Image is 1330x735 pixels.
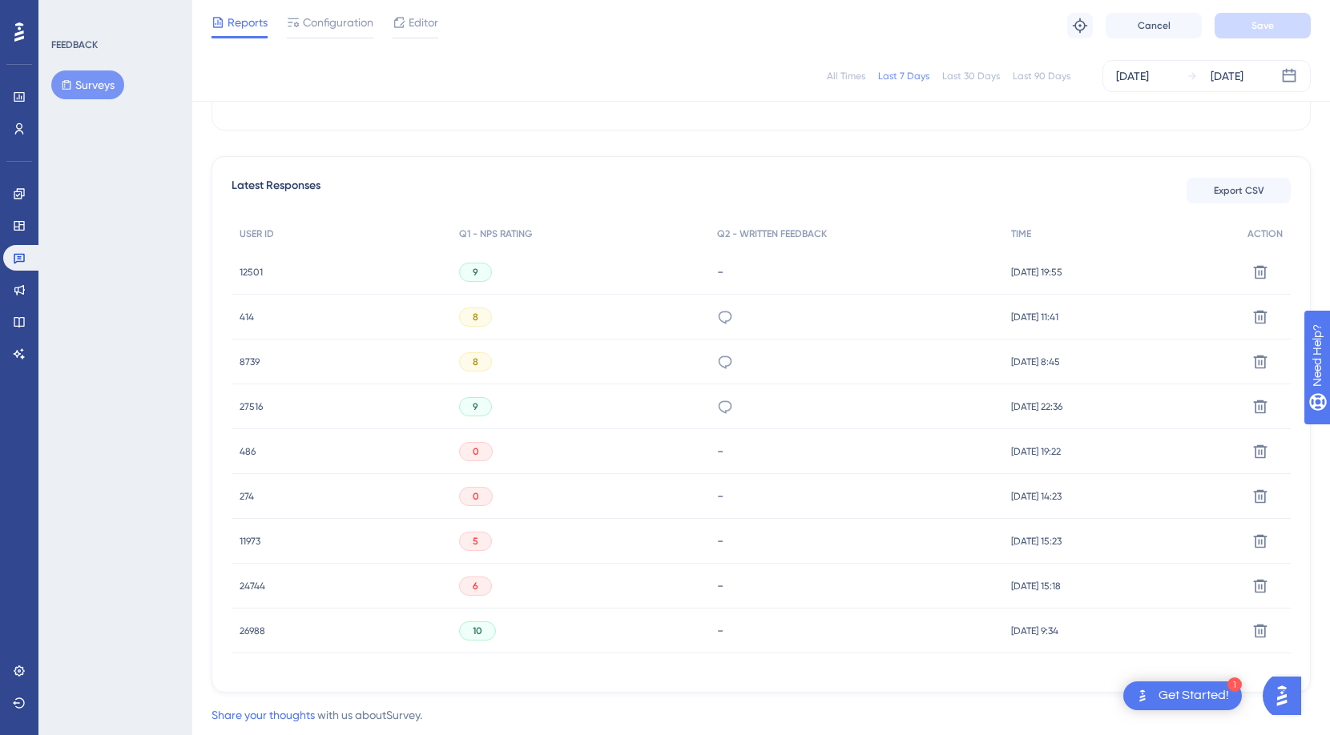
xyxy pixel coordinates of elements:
[51,38,98,51] div: FEEDBACK
[240,266,263,279] span: 12501
[240,400,263,413] span: 27516
[1011,311,1058,323] span: [DATE] 11:41
[717,227,827,240] span: Q2 - WRITTEN FEEDBACK
[878,70,929,82] div: Last 7 Days
[473,490,479,503] span: 0
[473,400,478,413] span: 9
[473,266,478,279] span: 9
[1011,490,1062,503] span: [DATE] 14:23
[473,625,482,637] span: 10
[717,623,996,638] div: -
[473,535,478,548] span: 5
[942,70,1000,82] div: Last 30 Days
[1116,66,1149,86] div: [DATE]
[212,709,315,721] a: Share your thoughts
[1011,227,1031,240] span: TIME
[1187,178,1291,203] button: Export CSV
[717,488,996,504] div: -
[1251,19,1274,32] span: Save
[1159,687,1229,705] div: Get Started!
[1011,400,1062,413] span: [DATE] 22:36
[473,580,478,592] span: 6
[473,445,479,458] span: 0
[240,355,260,368] span: 8739
[1133,686,1152,705] img: launcher-image-alternative-text
[240,580,265,592] span: 24744
[240,227,274,240] span: USER ID
[1227,677,1242,692] div: 1
[1263,672,1311,720] iframe: UserGuiding AI Assistant Launcher
[240,490,254,503] span: 274
[717,264,996,279] div: -
[51,70,124,99] button: Surveys
[1011,445,1061,458] span: [DATE] 19:22
[38,4,100,23] span: Need Help?
[473,355,478,368] span: 8
[1011,266,1062,279] span: [DATE] 19:55
[228,13,268,32] span: Reports
[240,535,260,548] span: 11973
[409,13,438,32] span: Editor
[1247,227,1283,240] span: ACTION
[240,445,256,458] span: 486
[1138,19,1171,32] span: Cancel
[717,533,996,548] div: -
[1011,355,1060,368] span: [DATE] 8:45
[1011,625,1058,637] span: [DATE] 9:34
[1214,184,1264,197] span: Export CSV
[1011,535,1062,548] span: [DATE] 15:23
[240,625,265,637] span: 26988
[459,227,532,240] span: Q1 - NPS RATING
[1106,13,1202,38] button: Cancel
[1013,70,1070,82] div: Last 90 Days
[232,176,320,205] span: Latest Responses
[717,444,996,459] div: -
[212,705,422,725] div: with us about Survey .
[473,311,478,323] span: 8
[303,13,373,32] span: Configuration
[1123,681,1242,710] div: Open Get Started! checklist, remaining modules: 1
[717,578,996,593] div: -
[827,70,865,82] div: All Times
[1211,66,1243,86] div: [DATE]
[240,311,254,323] span: 414
[1215,13,1311,38] button: Save
[1011,580,1061,592] span: [DATE] 15:18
